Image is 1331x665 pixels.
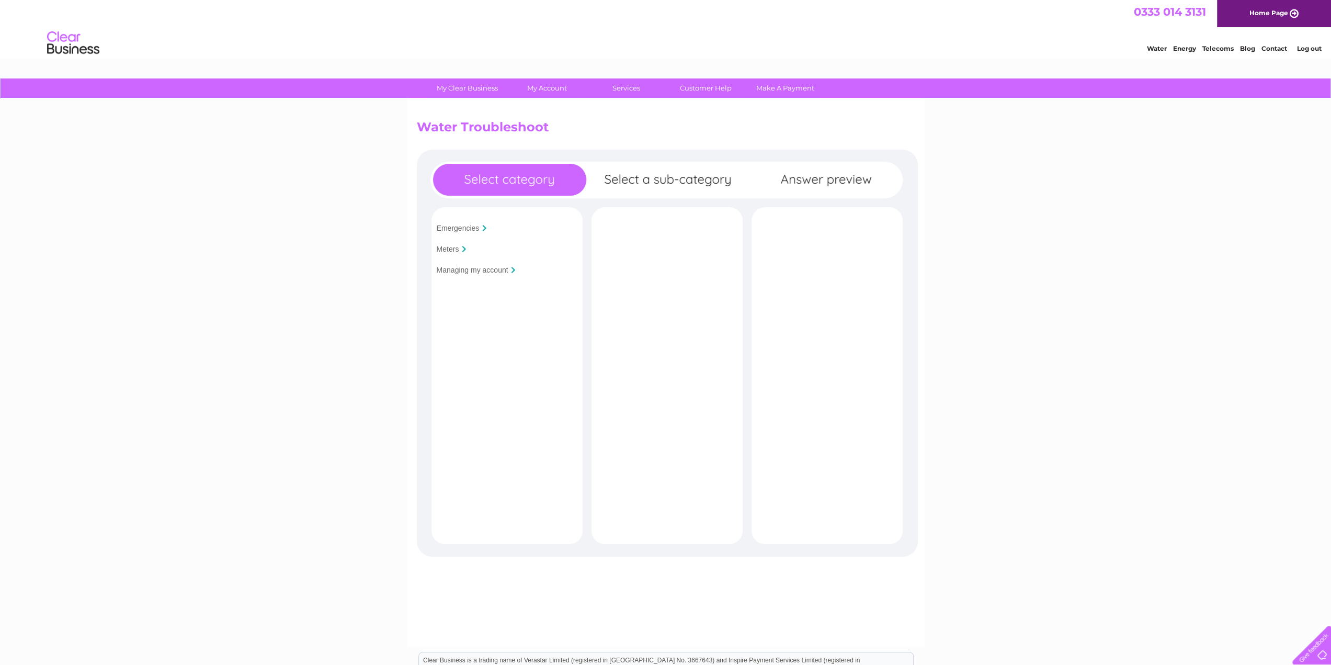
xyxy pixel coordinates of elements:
a: Contact [1261,44,1287,52]
a: 0333 014 3131 [1134,5,1206,18]
a: Energy [1173,44,1196,52]
a: My Account [504,78,590,98]
a: Services [583,78,669,98]
a: Blog [1240,44,1255,52]
a: Water [1147,44,1167,52]
div: Clear Business is a trading name of Verastar Limited (registered in [GEOGRAPHIC_DATA] No. 3667643... [419,6,913,51]
a: Telecoms [1202,44,1234,52]
a: Log out [1296,44,1321,52]
img: logo.png [47,27,100,59]
a: My Clear Business [424,78,510,98]
h2: Water Troubleshoot [417,120,915,140]
input: Managing my account [437,266,508,274]
a: Customer Help [663,78,749,98]
a: Make A Payment [742,78,828,98]
input: Emergencies [437,224,480,232]
input: Meters [437,245,459,253]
